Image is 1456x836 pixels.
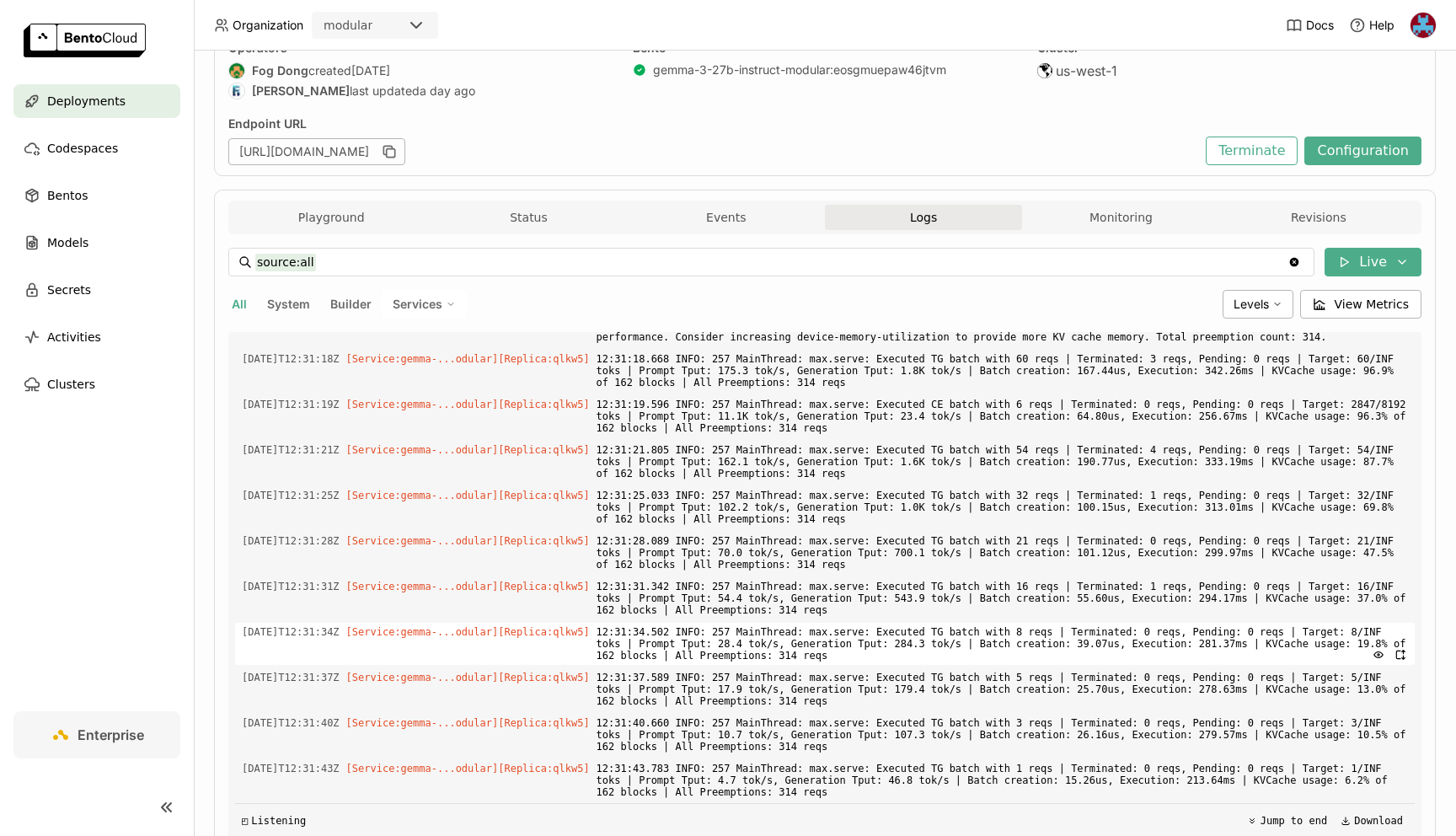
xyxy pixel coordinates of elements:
[1325,248,1421,276] button: Live
[267,297,310,311] span: System
[242,623,340,641] span: 2025-09-12T12:31:34.503Z
[228,116,1197,131] div: Endpoint URL
[252,83,350,99] strong: [PERSON_NAME]
[1287,255,1301,269] svg: Clear value
[498,490,589,501] span: [Replica:qlkw5]
[13,226,180,260] a: Models
[1349,17,1394,34] div: Help
[420,83,475,99] span: a day ago
[24,24,146,57] img: logo
[1410,13,1436,38] img: Alex Nikitin
[327,293,375,315] button: Builder
[374,18,376,35] input: Selected modular.
[242,395,340,414] span: 2025-09-12T12:31:19.596Z
[252,63,308,78] strong: Fog Dong
[382,290,467,319] div: Services
[498,717,589,729] span: [Replica:qlkw5]
[346,763,499,774] span: [Service:gemma-...odular]
[242,714,340,732] span: 2025-09-12T12:31:40.660Z
[597,395,1408,437] span: 12:31:19.596 INFO: 257 MainThread: max.serve: Executed CE batch with 6 reqs | Terminated: 0 reqs,...
[242,815,248,827] span: ◰
[430,205,627,230] button: Status
[47,233,88,253] span: Models
[13,131,180,165] a: Codespaces
[346,353,499,365] span: [Service:gemma-...odular]
[242,441,340,459] span: 2025-09-12T12:31:21.805Z
[324,17,372,34] div: modular
[597,714,1408,756] span: 12:31:40.660 INFO: 257 MainThread: max.serve: Executed TG batch with 3 reqs | Terminated: 0 reqs,...
[228,293,250,315] button: All
[1286,17,1334,34] a: Docs
[13,84,180,118] a: Deployments
[1304,137,1421,165] button: Configuration
[1234,297,1269,311] span: Levels
[498,626,589,638] span: [Replica:qlkw5]
[13,320,180,354] a: Activities
[346,717,499,729] span: [Service:gemma-...odular]
[242,759,340,778] span: 2025-09-12T12:31:43.783Z
[78,726,144,743] span: Enterprise
[242,532,340,550] span: 2025-09-12T12:31:28.089Z
[628,205,825,230] button: Events
[264,293,313,315] button: System
[346,490,499,501] span: [Service:gemma-...odular]
[228,62,613,79] div: created
[1300,290,1422,319] button: View Metrics
[47,280,91,300] span: Secrets
[242,668,340,687] span: 2025-09-12T12:31:37.589Z
[1206,137,1298,165] button: Terminate
[597,486,1408,528] span: 12:31:25.033 INFO: 257 MainThread: max.serve: Executed TG batch with 32 reqs | Terminated: 1 reqs...
[597,668,1408,710] span: 12:31:37.589 INFO: 257 MainThread: max.serve: Executed TG batch with 5 reqs | Terminated: 0 reqs,...
[13,367,180,401] a: Clusters
[498,763,589,774] span: [Replica:qlkw5]
[47,374,95,394] span: Clusters
[1306,18,1334,33] span: Docs
[910,210,937,225] span: Logs
[1223,290,1293,319] div: Levels
[597,577,1408,619] span: 12:31:31.342 INFO: 257 MainThread: max.serve: Executed TG batch with 16 reqs | Terminated: 1 reqs...
[597,759,1408,801] span: 12:31:43.783 INFO: 257 MainThread: max.serve: Executed TG batch with 1 reqs | Terminated: 0 reqs,...
[47,91,126,111] span: Deployments
[47,138,118,158] span: Codespaces
[597,441,1408,483] span: 12:31:21.805 INFO: 257 MainThread: max.serve: Executed TG batch with 54 reqs | Terminated: 4 reqs...
[242,350,340,368] span: 2025-09-12T12:31:18.669Z
[346,672,499,683] span: [Service:gemma-...odular]
[346,399,499,410] span: [Service:gemma-...odular]
[351,63,390,78] span: [DATE]
[242,577,340,596] span: 2025-09-12T12:31:31.342Z
[13,273,180,307] a: Secrets
[233,18,303,33] span: Organization
[232,297,247,311] span: All
[1369,18,1394,33] span: Help
[498,399,589,410] span: [Replica:qlkw5]
[47,185,88,206] span: Bentos
[346,626,499,638] span: [Service:gemma-...odular]
[597,532,1408,574] span: 12:31:28.089 INFO: 257 MainThread: max.serve: Executed TG batch with 21 reqs | Terminated: 0 reqs...
[498,672,589,683] span: [Replica:qlkw5]
[1056,62,1117,79] span: us-west-1
[228,138,405,165] div: [URL][DOMAIN_NAME]
[229,63,244,78] img: Fog Dong
[498,353,589,365] span: [Replica:qlkw5]
[498,581,589,592] span: [Replica:qlkw5]
[13,711,180,758] a: Enterprise
[13,179,180,212] a: Bentos
[47,327,101,347] span: Activities
[1335,296,1410,313] span: View Metrics
[233,205,430,230] button: Playground
[346,444,499,456] span: [Service:gemma-...odular]
[1022,205,1219,230] button: Monitoring
[393,297,442,312] span: Services
[597,623,1408,665] span: 12:31:34.502 INFO: 257 MainThread: max.serve: Executed TG batch with 8 reqs | Terminated: 0 reqs,...
[228,83,613,99] div: last updated
[498,444,589,456] span: [Replica:qlkw5]
[1242,811,1332,831] button: Jump to end
[1220,205,1417,230] button: Revisions
[346,535,499,547] span: [Service:gemma-...odular]
[229,83,244,99] img: Frost Ming
[1336,811,1408,831] button: Download
[242,815,306,827] div: Listening
[255,249,1287,276] input: Search
[242,486,340,505] span: 2025-09-12T12:31:25.033Z
[330,297,372,311] span: Builder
